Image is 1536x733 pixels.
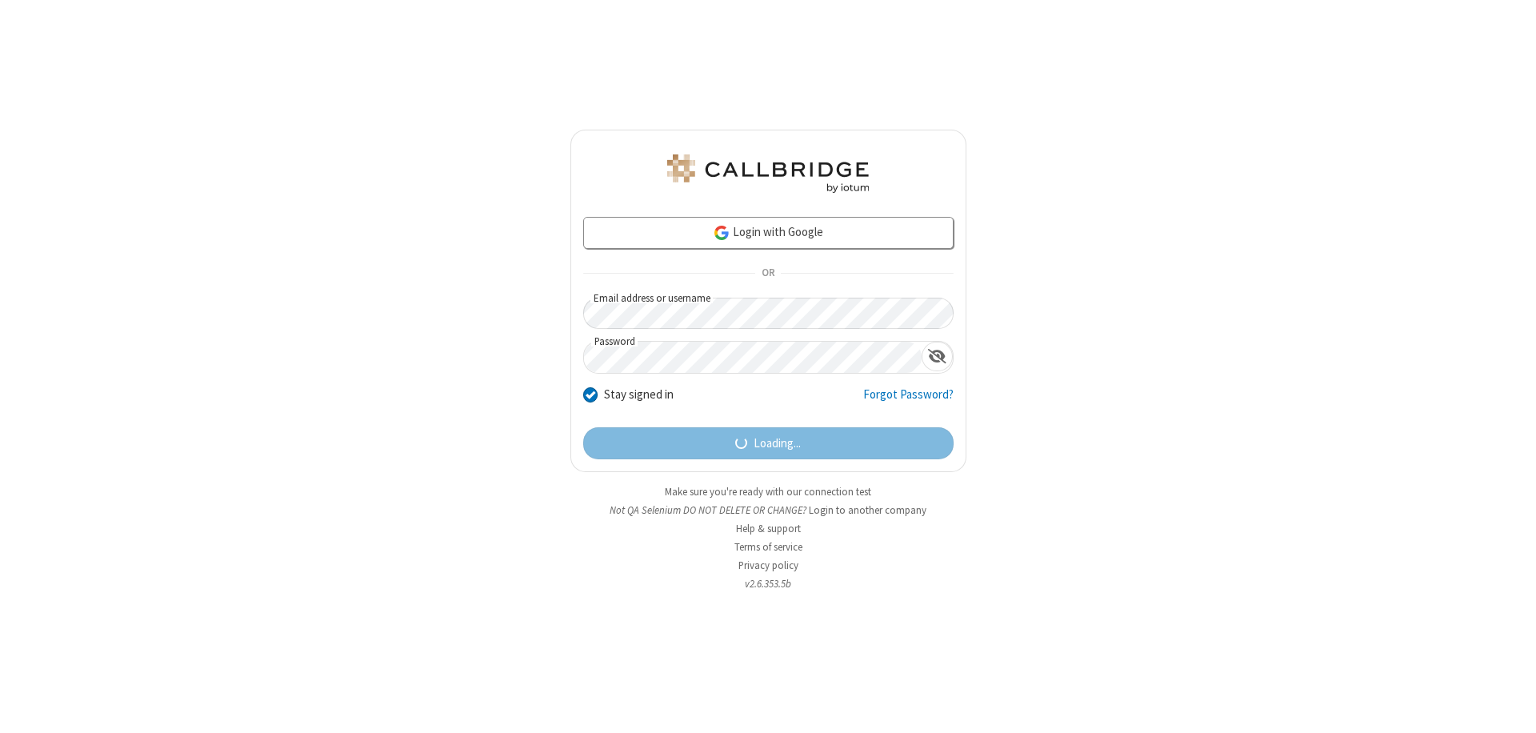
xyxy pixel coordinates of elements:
a: Terms of service [734,540,802,554]
a: Login with Google [583,217,954,249]
button: Loading... [583,427,954,459]
a: Privacy policy [738,559,798,572]
input: Password [584,342,922,373]
li: v2.6.353.5b [570,576,966,591]
button: Login to another company [809,503,926,518]
span: OR [755,262,781,285]
input: Email address or username [583,298,954,329]
a: Help & support [736,522,801,535]
li: Not QA Selenium DO NOT DELETE OR CHANGE? [570,503,966,518]
span: Loading... [754,435,801,453]
a: Make sure you're ready with our connection test [665,485,871,499]
a: Forgot Password? [863,386,954,416]
label: Stay signed in [604,386,674,404]
div: Show password [922,342,953,371]
img: google-icon.png [713,224,730,242]
img: QA Selenium DO NOT DELETE OR CHANGE [664,154,872,193]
